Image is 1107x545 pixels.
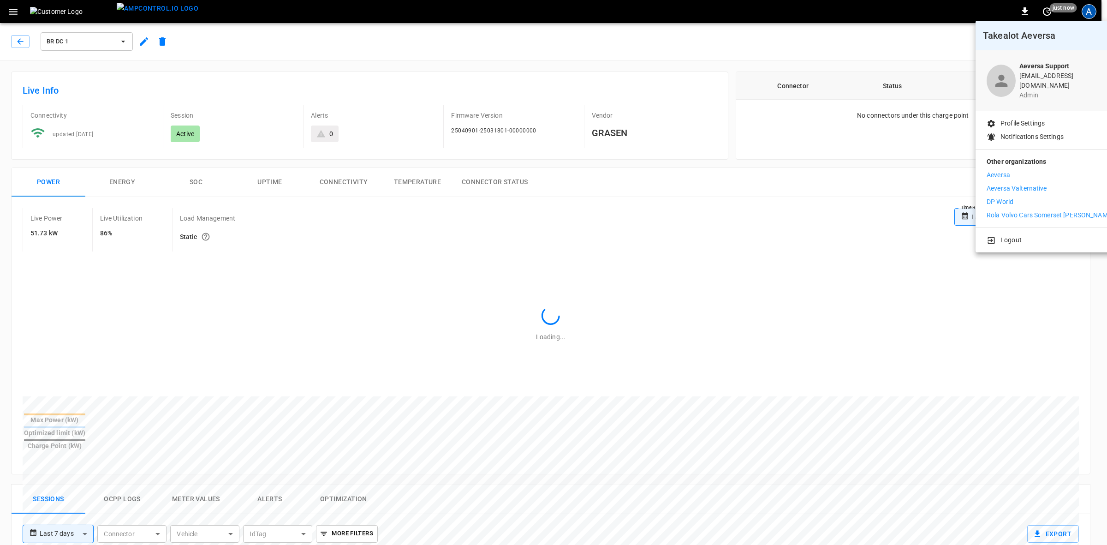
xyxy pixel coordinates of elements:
[1000,235,1022,245] p: Logout
[1019,62,1069,70] b: Aeversa Support
[1000,132,1064,142] p: Notifications Settings
[1000,119,1045,128] p: Profile Settings
[987,170,1010,180] p: Aeversa
[987,197,1013,207] p: DP World
[987,65,1016,97] div: profile-icon
[987,184,1047,193] p: Aeversa Valternative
